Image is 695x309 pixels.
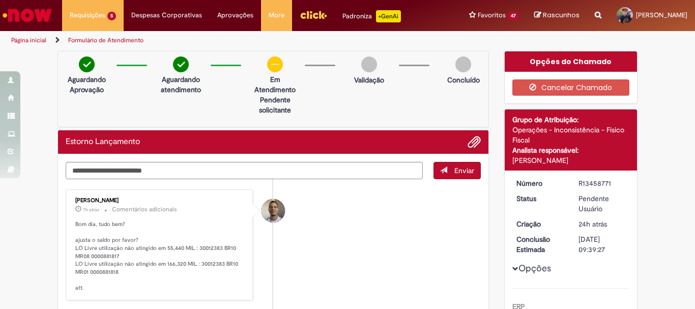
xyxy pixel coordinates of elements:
[354,75,384,85] p: Validação
[534,11,580,20] a: Rascunhos
[509,193,571,204] dt: Status
[468,135,481,149] button: Adicionar anexos
[508,12,519,20] span: 47
[509,234,571,255] dt: Conclusão Estimada
[578,178,626,188] div: R13458771
[361,57,377,72] img: img-circle-grey.png
[505,51,638,72] div: Opções do Chamado
[131,10,202,20] span: Despesas Corporativas
[636,11,687,19] span: [PERSON_NAME]
[512,115,630,125] div: Grupo de Atribuição:
[112,205,177,214] small: Comentários adicionais
[107,12,116,20] span: 5
[11,36,46,44] a: Página inicial
[512,79,630,96] button: Cancelar Chamado
[70,10,105,20] span: Requisições
[75,220,245,292] p: Bom dia, tudo bem? ajusta o saldo por favor? LO Livre utilização não atingido em 55,440 MIL : 300...
[217,10,253,20] span: Aprovações
[83,207,99,213] span: 7h atrás
[578,193,626,214] div: Pendente Usuário
[376,10,401,22] p: +GenAi
[509,219,571,229] dt: Criação
[173,57,189,72] img: check-circle-green.png
[269,10,284,20] span: More
[578,219,626,229] div: 28/08/2025 15:39:24
[512,145,630,155] div: Analista responsável:
[250,74,300,95] p: Em Atendimento
[512,125,630,145] div: Operações - Inconsistência - Físico Fiscal
[342,10,401,22] div: Padroniza
[156,74,206,95] p: Aguardando atendimento
[75,198,245,204] div: [PERSON_NAME]
[433,162,481,179] button: Enviar
[447,75,480,85] p: Concluído
[578,219,607,229] time: 28/08/2025 15:39:24
[250,95,300,115] p: Pendente solicitante
[79,57,95,72] img: check-circle-green.png
[578,219,607,229] span: 24h atrás
[83,207,99,213] time: 29/08/2025 08:37:02
[68,36,143,44] a: Formulário de Atendimento
[66,137,140,147] h2: Estorno Lançamento Histórico de tíquete
[267,57,283,72] img: circle-minus.png
[455,57,471,72] img: img-circle-grey.png
[543,10,580,20] span: Rascunhos
[300,7,327,22] img: click_logo_yellow_360x200.png
[478,10,506,20] span: Favoritos
[262,199,285,222] div: Joziano De Jesus Oliveira
[1,5,53,25] img: ServiceNow
[62,74,111,95] p: Aguardando Aprovação
[66,162,423,179] textarea: Digite sua mensagem aqui...
[578,234,626,255] div: [DATE] 09:39:27
[8,31,456,50] ul: Trilhas de página
[512,155,630,165] div: [PERSON_NAME]
[454,166,474,175] span: Enviar
[509,178,571,188] dt: Número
